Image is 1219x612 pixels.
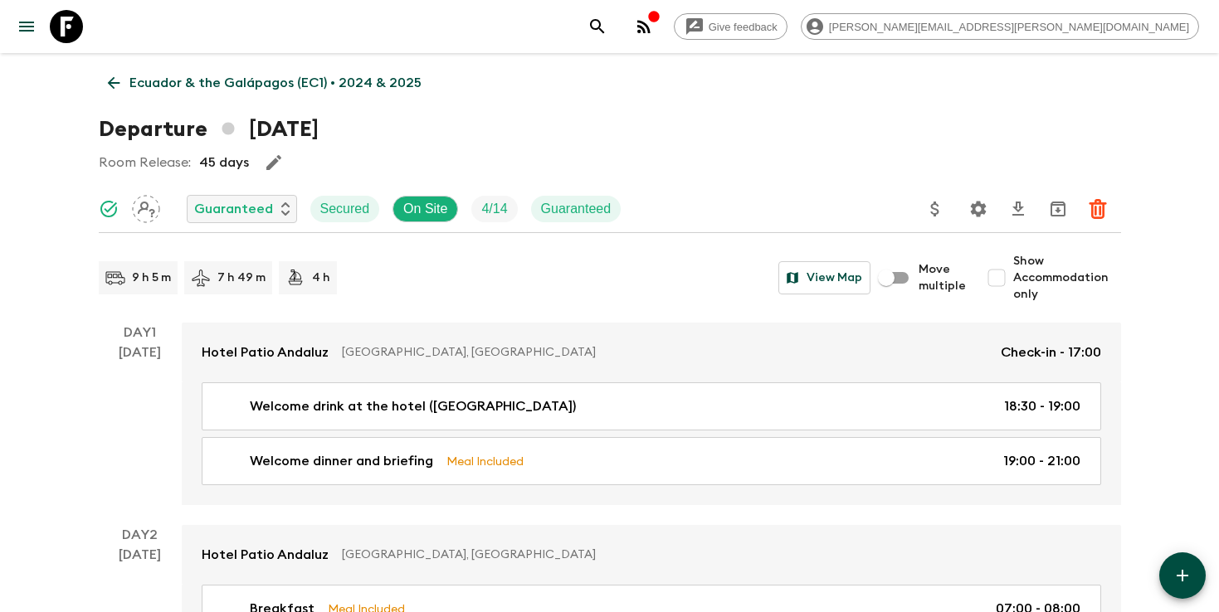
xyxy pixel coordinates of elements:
[310,196,380,222] div: Secured
[1041,192,1075,226] button: Archive (Completed, Cancelled or Unsynced Departures only)
[202,382,1101,430] a: Welcome drink at the hotel ([GEOGRAPHIC_DATA])18:30 - 19:00
[820,21,1198,33] span: [PERSON_NAME][EMAIL_ADDRESS][PERSON_NAME][DOMAIN_NAME]
[217,270,266,286] p: 7 h 49 m
[700,21,787,33] span: Give feedback
[202,342,329,362] p: Hotel Patio Andaluz
[481,199,507,219] p: 4 / 14
[129,73,422,93] p: Ecuador & the Galápagos (EC1) • 2024 & 2025
[1003,451,1080,471] p: 19:00 - 21:00
[199,153,249,172] p: 45 days
[99,113,319,146] h1: Departure [DATE]
[99,66,431,100] a: Ecuador & the Galápagos (EC1) • 2024 & 2025
[403,199,447,219] p: On Site
[1001,342,1101,362] p: Check-in - 17:00
[342,344,987,361] p: [GEOGRAPHIC_DATA], [GEOGRAPHIC_DATA]
[182,525,1121,585] a: Hotel Patio Andaluz[GEOGRAPHIC_DATA], [GEOGRAPHIC_DATA]
[119,342,161,505] div: [DATE]
[202,437,1101,485] a: Welcome dinner and briefingMeal Included19:00 - 21:00
[919,261,967,294] span: Move multiple
[674,13,787,40] a: Give feedback
[1004,396,1080,416] p: 18:30 - 19:00
[250,451,433,471] p: Welcome dinner and briefing
[1081,192,1114,226] button: Delete
[99,199,119,219] svg: Synced Successfully
[132,270,171,286] p: 9 h 5 m
[471,196,517,222] div: Trip Fill
[581,10,614,43] button: search adventures
[962,192,995,226] button: Settings
[132,200,160,213] span: Assign pack leader
[342,546,1088,563] p: [GEOGRAPHIC_DATA], [GEOGRAPHIC_DATA]
[541,199,612,219] p: Guaranteed
[446,452,524,470] p: Meal Included
[1013,253,1121,303] span: Show Accommodation only
[393,196,458,222] div: On Site
[99,153,191,172] p: Room Release:
[312,270,330,286] p: 4 h
[99,525,182,545] p: Day 2
[801,13,1199,40] div: [PERSON_NAME][EMAIL_ADDRESS][PERSON_NAME][DOMAIN_NAME]
[194,199,273,219] p: Guaranteed
[10,10,43,43] button: menu
[919,192,952,226] button: Update Price, Early Bird Discount and Costs
[320,199,370,219] p: Secured
[778,261,870,294] button: View Map
[1002,192,1035,226] button: Download CSV
[182,323,1121,382] a: Hotel Patio Andaluz[GEOGRAPHIC_DATA], [GEOGRAPHIC_DATA]Check-in - 17:00
[250,396,576,416] p: Welcome drink at the hotel ([GEOGRAPHIC_DATA])
[99,323,182,342] p: Day 1
[202,545,329,565] p: Hotel Patio Andaluz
